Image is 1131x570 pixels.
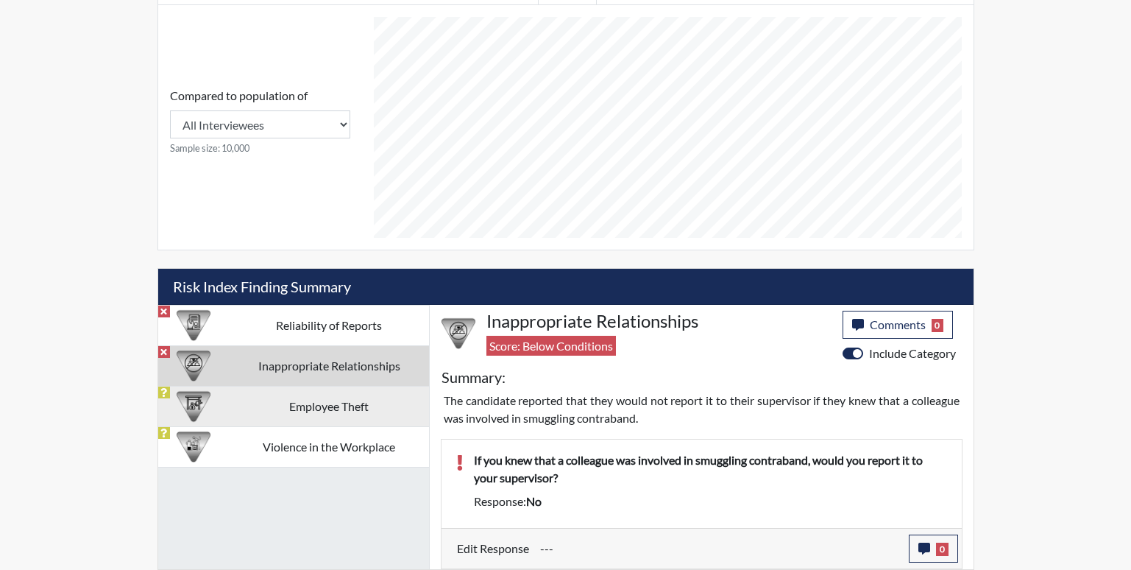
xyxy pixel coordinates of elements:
span: 0 [932,319,944,332]
div: Response: [463,493,958,510]
label: Include Category [869,345,956,362]
div: Consistency Score comparison among population [170,87,350,155]
td: Employee Theft [230,386,429,426]
span: Score: Below Conditions [486,336,616,356]
img: CATEGORY%20ICON-07.58b65e52.png [177,390,210,423]
span: Comments [870,317,926,331]
p: The candidate reported that they would not report it to their supervisor if they knew that a coll... [444,392,960,427]
span: 0 [936,543,949,556]
p: If you knew that a colleague was involved in smuggling contraband, would you report it to your su... [474,451,947,487]
span: no [526,494,542,508]
div: Update the test taker's response, the change might impact the score [529,535,909,563]
td: Reliability of Reports [230,305,429,345]
h5: Summary: [442,368,506,386]
button: Comments0 [843,311,954,339]
td: Violence in the Workplace [230,426,429,467]
label: Edit Response [457,535,529,563]
img: CATEGORY%20ICON-20.4a32fe39.png [177,309,210,342]
small: Sample size: 10,000 [170,141,350,155]
img: CATEGORY%20ICON-14.139f8ef7.png [177,349,210,383]
h4: Inappropriate Relationships [486,311,832,332]
label: Compared to population of [170,87,308,105]
img: CATEGORY%20ICON-14.139f8ef7.png [442,317,475,351]
h5: Risk Index Finding Summary [158,269,974,305]
img: CATEGORY%20ICON-26.eccbb84f.png [177,430,210,464]
button: 0 [909,535,958,563]
td: Inappropriate Relationships [230,345,429,386]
